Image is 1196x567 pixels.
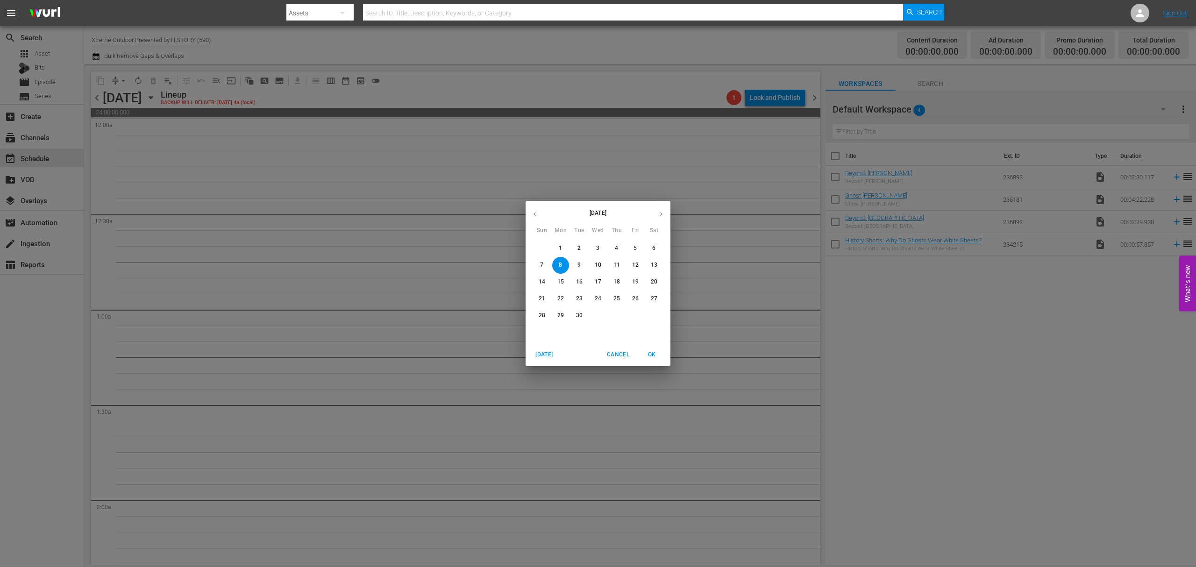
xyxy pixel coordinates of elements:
[608,226,625,235] span: Thu
[576,295,583,303] p: 23
[559,244,562,252] p: 1
[571,274,588,291] button: 16
[571,307,588,324] button: 30
[552,240,569,257] button: 1
[632,261,639,269] p: 12
[651,295,657,303] p: 27
[596,244,599,252] p: 3
[613,278,620,286] p: 18
[608,274,625,291] button: 18
[6,7,17,19] span: menu
[590,226,606,235] span: Wed
[634,244,637,252] p: 5
[571,257,588,274] button: 9
[534,226,550,235] span: Sun
[539,295,545,303] p: 21
[1179,256,1196,312] button: Open Feedback Widget
[552,291,569,307] button: 22
[632,278,639,286] p: 19
[540,261,543,269] p: 7
[608,291,625,307] button: 25
[627,274,644,291] button: 19
[646,240,662,257] button: 6
[637,347,667,362] button: OK
[607,350,629,360] span: Cancel
[539,312,545,319] p: 28
[22,2,67,24] img: ans4CAIJ8jUAAAAAAAAAAAAAAAAAAAAAAAAgQb4GAAAAAAAAAAAAAAAAAAAAAAAAJMjXAAAAAAAAAAAAAAAAAAAAAAAAgAT5G...
[651,278,657,286] p: 20
[559,261,562,269] p: 8
[595,295,601,303] p: 24
[552,226,569,235] span: Mon
[571,226,588,235] span: Tue
[595,278,601,286] p: 17
[641,350,663,360] span: OK
[557,295,564,303] p: 22
[646,274,662,291] button: 20
[615,244,618,252] p: 4
[544,209,652,217] p: [DATE]
[608,240,625,257] button: 4
[917,4,942,21] span: Search
[608,257,625,274] button: 11
[590,274,606,291] button: 17
[577,244,581,252] p: 2
[651,261,657,269] p: 13
[533,350,555,360] span: [DATE]
[557,278,564,286] p: 15
[613,261,620,269] p: 11
[552,307,569,324] button: 29
[552,274,569,291] button: 15
[603,347,633,362] button: Cancel
[646,257,662,274] button: 13
[613,295,620,303] p: 25
[534,307,550,324] button: 28
[552,257,569,274] button: 8
[534,291,550,307] button: 21
[576,312,583,319] p: 30
[627,240,644,257] button: 5
[571,291,588,307] button: 23
[577,261,581,269] p: 9
[557,312,564,319] p: 29
[652,244,655,252] p: 6
[534,257,550,274] button: 7
[595,261,601,269] p: 10
[529,347,559,362] button: [DATE]
[627,257,644,274] button: 12
[576,278,583,286] p: 16
[646,291,662,307] button: 27
[571,240,588,257] button: 2
[627,291,644,307] button: 26
[646,226,662,235] span: Sat
[1163,9,1187,17] a: Sign Out
[534,274,550,291] button: 14
[590,257,606,274] button: 10
[632,295,639,303] p: 26
[539,278,545,286] p: 14
[627,226,644,235] span: Fri
[590,291,606,307] button: 24
[590,240,606,257] button: 3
